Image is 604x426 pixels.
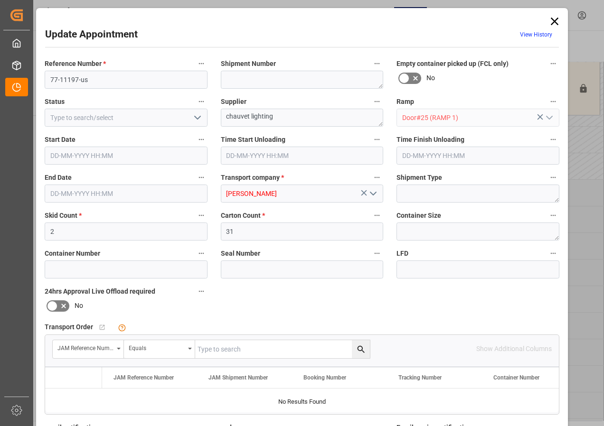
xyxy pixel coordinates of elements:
[396,249,408,259] span: LFD
[493,374,539,381] span: Container Number
[221,211,265,221] span: Carton Count
[366,186,380,201] button: open menu
[520,31,552,38] a: View History
[547,133,559,146] button: Time Finish Unloading
[45,173,72,183] span: End Date
[195,95,208,108] button: Status
[371,209,383,222] button: Carton Count *
[371,57,383,70] button: Shipment Number
[45,147,208,165] input: DD-MM-YYYY HH:MM
[371,133,383,146] button: Time Start Unloading
[371,247,383,259] button: Seal Number
[113,374,174,381] span: JAM Reference Number
[195,57,208,70] button: Reference Number *
[45,109,208,127] input: Type to search/select
[221,249,260,259] span: Seal Number
[547,57,559,70] button: Empty container picked up (FCL only)
[195,247,208,259] button: Container Number
[124,340,195,358] button: open menu
[547,247,559,259] button: LFD
[396,135,464,145] span: Time Finish Unloading
[426,73,435,83] span: No
[371,171,383,184] button: Transport company *
[221,135,285,145] span: Time Start Unloading
[195,171,208,184] button: End Date
[541,111,556,125] button: open menu
[396,97,414,107] span: Ramp
[396,173,442,183] span: Shipment Type
[45,27,138,42] h2: Update Appointment
[57,342,113,352] div: JAM Reference Number
[221,59,276,69] span: Shipment Number
[352,340,370,358] button: search button
[221,109,384,127] textarea: chauvet lighting
[45,135,75,145] span: Start Date
[75,301,83,311] span: No
[396,211,441,221] span: Container Size
[45,211,82,221] span: Skid Count
[396,59,509,69] span: Empty container picked up (FCL only)
[189,111,204,125] button: open menu
[129,342,185,352] div: Equals
[195,340,370,358] input: Type to search
[221,97,246,107] span: Supplier
[45,97,65,107] span: Status
[547,209,559,222] button: Container Size
[45,59,106,69] span: Reference Number
[221,173,284,183] span: Transport company
[547,95,559,108] button: Ramp
[396,109,559,127] input: Type to search/select
[45,287,155,296] span: 24hrs Approval Live Offload required
[195,209,208,222] button: Skid Count *
[371,95,383,108] button: Supplier
[45,322,93,332] span: Transport Order
[208,374,268,381] span: JAM Shipment Number
[221,147,384,165] input: DD-MM-YYYY HH:MM
[195,285,208,297] button: 24hrs Approval Live Offload required
[303,374,346,381] span: Booking Number
[53,340,124,358] button: open menu
[396,147,559,165] input: DD-MM-YYYY HH:MM
[398,374,442,381] span: Tracking Number
[45,185,208,203] input: DD-MM-YYYY HH:MM
[45,249,100,259] span: Container Number
[195,133,208,146] button: Start Date
[547,171,559,184] button: Shipment Type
